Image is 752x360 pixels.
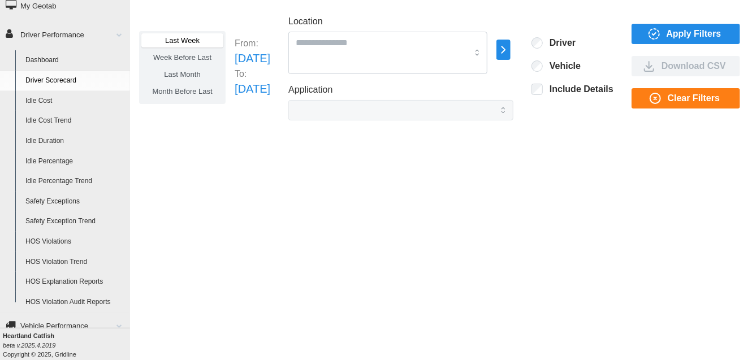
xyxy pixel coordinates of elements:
[20,131,130,151] a: Idle Duration
[20,111,130,131] a: Idle Cost Trend
[3,342,55,349] i: beta v.2025.4.2019
[20,272,130,292] a: HOS Explanation Reports
[20,91,130,111] a: Idle Cost
[20,292,130,313] a: HOS Violation Audit Reports
[3,331,130,359] div: Copyright © 2025, Gridline
[632,24,740,44] button: Apply Filters
[668,89,720,108] span: Clear Filters
[543,60,581,72] label: Vehicle
[543,37,576,49] label: Driver
[20,232,130,252] a: HOS Violations
[667,24,721,44] span: Apply Filters
[164,70,200,79] span: Last Month
[20,211,130,232] a: Safety Exception Trend
[20,171,130,192] a: Idle Percentage Trend
[3,332,54,339] b: Heartland Catfish
[235,67,270,80] p: To:
[165,36,200,45] span: Last Week
[288,15,323,29] label: Location
[153,87,213,96] span: Month Before Last
[288,83,332,97] label: Application
[632,88,740,109] button: Clear Filters
[543,84,613,95] label: Include Details
[20,252,130,272] a: HOS Violation Trend
[20,50,130,71] a: Dashboard
[20,151,130,172] a: Idle Percentage
[662,57,726,76] span: Download CSV
[235,37,270,50] p: From:
[20,192,130,212] a: Safety Exceptions
[235,50,270,67] p: [DATE]
[153,53,211,62] span: Week Before Last
[235,80,270,98] p: [DATE]
[632,56,740,76] button: Download CSV
[20,71,130,91] a: Driver Scorecard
